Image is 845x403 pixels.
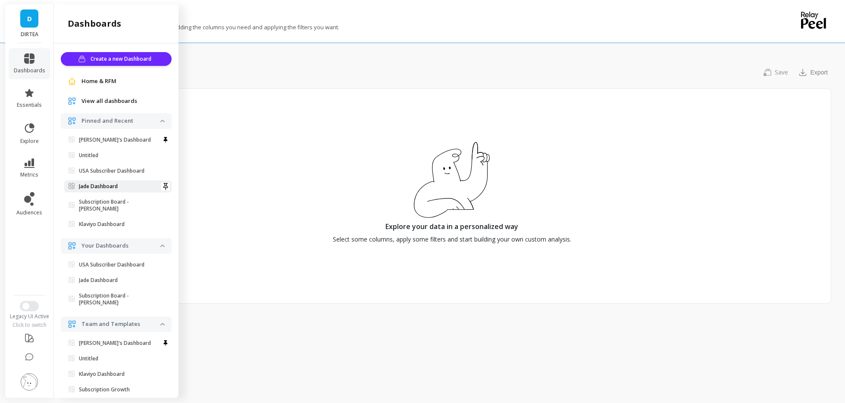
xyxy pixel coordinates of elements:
div: Click to switch [5,322,54,329]
p: Your Dashboards [81,242,160,250]
span: Create a new Dashboard [91,55,154,63]
p: Subscription Board - [PERSON_NAME] [79,198,160,212]
p: [PERSON_NAME]'s Dashboard [79,136,151,143]
p: Klaviyo Dashboard [79,371,125,378]
img: down caret icon [160,120,165,122]
p: Subscription Board - [PERSON_NAME] [79,292,160,306]
span: audiences [16,209,42,216]
p: Jade Dashboard [79,183,118,190]
p: Jade Dashboard [79,277,118,284]
span: D [27,14,32,24]
p: Klaviyo Dashboard [79,221,125,228]
img: navigation item icon [68,77,76,86]
p: Pinned and Recent [81,117,160,125]
img: navigation item icon [68,242,76,250]
span: explore [20,138,39,145]
span: View all dashboards [81,97,137,105]
span: Home & RFM [81,77,116,86]
img: navigation item icon [68,320,76,329]
p: DIRTEA [14,31,45,38]
span: Save [775,68,788,76]
img: navigation item icon [68,117,76,125]
span: metrics [20,171,38,178]
p: Create your own analysis tables adding the columns you need and applying the filters you want. [72,23,339,31]
img: down caret icon [160,323,165,325]
p: Untitled [79,152,98,159]
p: [PERSON_NAME]'s Dashboard [79,340,151,347]
p: Team and Templates [81,320,160,329]
img: down caret icon [160,245,165,247]
p: Subscription Growth [79,386,130,393]
button: Create a new Dashboard [61,52,172,66]
h2: dashboards [68,18,121,30]
span: Explore your data in a personalized way [385,221,518,232]
span: dashboards [14,67,45,74]
p: USA Subscriber Dashboard [79,167,144,174]
p: USA Subscriber Dashboard [79,261,144,268]
button: Switch to New UI [20,301,39,311]
button: Save [759,65,792,79]
span: essentials [17,102,42,108]
img: svg+xml;base64,PHN2ZyB3aWR0aD0iMzE5IiBoZWlnaHQ9IjMxOSIgdmlld0JveD0iMCAwIDMxOSAzMTkiIGZpbGw9Im5vbm... [414,142,490,218]
p: Untitled [79,355,98,362]
div: Legacy UI Active [5,313,54,320]
p: Select some columns, apply some filters and start building your own custom analysis. [333,235,571,244]
img: profile picture [21,373,38,391]
a: View all dashboards [81,97,165,105]
img: navigation item icon [68,97,76,105]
